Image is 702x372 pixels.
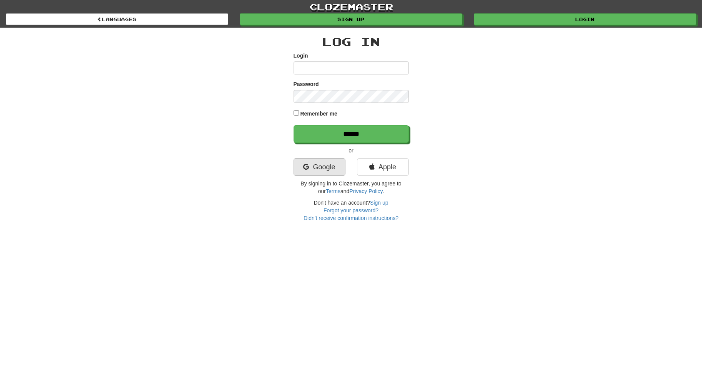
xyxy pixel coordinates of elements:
label: Password [294,80,319,88]
a: Sign up [240,13,462,25]
a: Google [294,158,345,176]
h2: Log In [294,35,409,48]
a: Sign up [370,200,388,206]
label: Login [294,52,308,60]
a: Didn't receive confirmation instructions? [304,215,398,221]
a: Apple [357,158,409,176]
p: By signing in to Clozemaster, you agree to our and . [294,180,409,195]
label: Remember me [300,110,337,117]
a: Languages [6,13,228,25]
a: Forgot your password? [324,207,378,213]
a: Terms [326,188,340,194]
p: or [294,147,409,154]
a: Login [474,13,696,25]
div: Don't have an account? [294,199,409,222]
a: Privacy Policy [349,188,382,194]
